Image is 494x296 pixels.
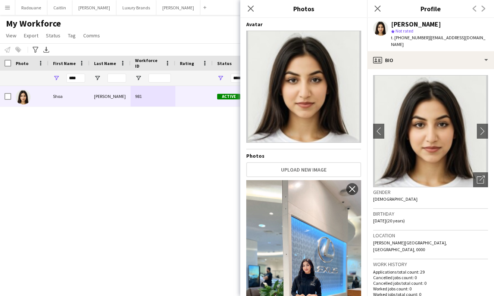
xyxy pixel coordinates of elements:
span: Status [46,32,60,39]
button: Open Filter Menu [217,75,224,81]
span: [DATE] (20 years) [373,218,405,223]
span: Tag [68,32,76,39]
button: Upload new image [246,162,361,177]
span: Photo [16,61,28,66]
button: Open Filter Menu [94,75,101,81]
button: [PERSON_NAME] [72,0,116,15]
h3: Profile [367,4,494,13]
a: Export [21,31,41,40]
input: First Name Filter Input [66,74,85,83]
span: Not rated [395,28,413,34]
button: Luxury Brands [116,0,156,15]
p: Cancelled jobs total count: 0 [373,280,488,286]
button: Radouane [15,0,47,15]
img: Crew avatar [246,31,361,143]
p: Worked jobs count: 0 [373,286,488,292]
h4: Photos [246,152,361,159]
app-action-btn: Advanced filters [31,45,40,54]
p: Applications total count: 29 [373,269,488,275]
span: Status [217,61,232,66]
div: Bio [367,51,494,69]
p: Cancelled jobs count: 0 [373,275,488,280]
div: Open photos pop-in [473,172,488,187]
input: Last Name Filter Input [107,74,126,83]
h3: Photos [240,4,367,13]
span: [DEMOGRAPHIC_DATA] [373,196,418,202]
span: My Workforce [6,18,61,29]
h3: Location [373,232,488,239]
span: Comms [83,32,100,39]
input: Workforce ID Filter Input [148,74,171,83]
span: First Name [53,61,76,66]
h3: Work history [373,261,488,268]
img: Shoa Ishtiaq Ahmed [16,90,31,105]
h3: Gender [373,189,488,195]
div: 981 [131,86,175,107]
span: | [EMAIL_ADDRESS][DOMAIN_NAME] [391,35,485,47]
a: View [3,31,19,40]
span: Export [24,32,38,39]
span: Rating [180,61,194,66]
span: Active [217,94,240,99]
a: Tag [65,31,79,40]
span: t. [PHONE_NUMBER] [391,35,430,40]
img: Crew avatar or photo [373,75,488,187]
h4: Avatar [246,21,361,28]
a: Status [43,31,63,40]
div: Shoa [49,86,90,107]
span: Last Name [94,61,116,66]
app-action-btn: Export XLSX [42,45,51,54]
span: [PERSON_NAME][GEOGRAPHIC_DATA], [GEOGRAPHIC_DATA], 0000 [373,240,447,252]
button: Caitlin [47,0,72,15]
button: Open Filter Menu [53,75,60,81]
h3: Birthday [373,210,488,217]
div: [PERSON_NAME] [90,86,131,107]
a: Comms [80,31,103,40]
button: Open Filter Menu [135,75,142,81]
span: Workforce ID [135,58,162,69]
span: View [6,32,16,39]
div: [PERSON_NAME] [391,21,441,28]
button: [PERSON_NAME] [156,0,200,15]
